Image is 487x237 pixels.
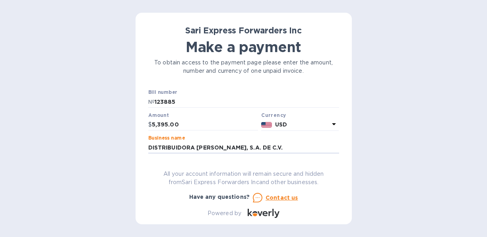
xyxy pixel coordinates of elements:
[185,25,301,35] b: Sari Express Forwarders Inc
[152,119,258,131] input: 0.00
[148,58,339,75] p: To obtain access to the payment page please enter the amount, number and currency of one unpaid i...
[148,90,177,95] label: Bill number
[261,112,286,118] b: Currency
[148,170,339,186] p: All your account information will remain secure and hidden from Sari Express Forwarders Inc and o...
[148,142,339,153] input: Enter business name
[261,122,272,128] img: USD
[208,209,241,218] p: Powered by
[155,96,339,108] input: Enter bill number
[266,194,298,201] u: Contact us
[189,194,250,200] b: Have any questions?
[148,39,339,55] h1: Make a payment
[148,98,155,106] p: №
[148,120,152,129] p: $
[148,113,169,118] label: Amount
[275,121,287,128] b: USD
[148,136,185,141] label: Business name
